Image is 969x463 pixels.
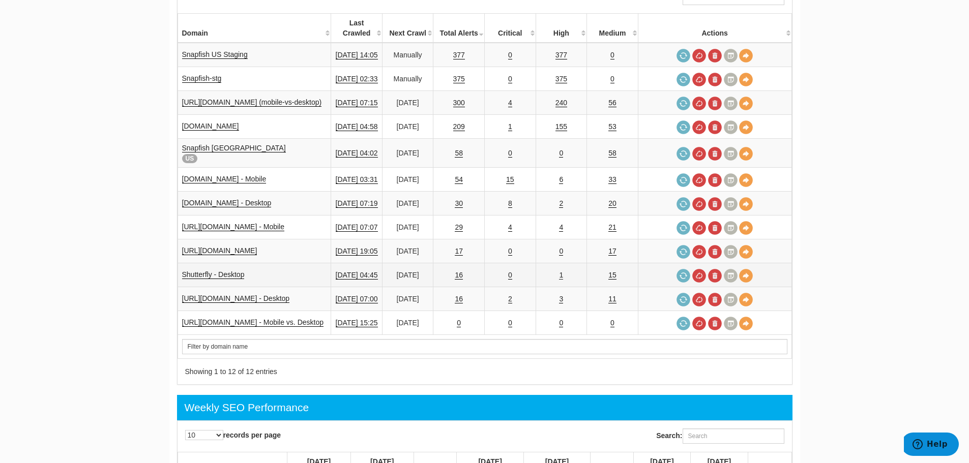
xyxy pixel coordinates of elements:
[677,269,690,283] a: Request a crawl
[455,271,463,280] a: 16
[382,115,433,139] td: [DATE]
[708,173,722,187] a: Delete most recent audit
[610,319,614,327] a: 0
[739,73,753,86] a: View Domain Overview
[708,73,722,86] a: Delete most recent audit
[336,319,378,327] a: [DATE] 15:25
[455,295,463,303] a: 16
[508,51,512,59] a: 0
[724,221,738,235] a: Crawl History
[508,149,512,158] a: 0
[677,293,690,306] a: Request a crawl
[433,14,485,43] th: Total Alerts: activate to sort column ascending
[382,239,433,263] td: [DATE]
[559,223,563,232] a: 4
[608,295,616,303] a: 11
[692,97,706,110] a: Cancel in-progress audit
[185,430,223,440] select: records per page
[724,317,738,330] a: Crawl History
[692,120,706,134] a: Cancel in-progress audit
[382,67,433,91] td: Manually
[724,120,738,134] a: Crawl History
[692,245,706,259] a: Cancel in-progress audit
[185,430,281,440] label: records per page
[336,223,378,232] a: [DATE] 07:07
[739,317,753,330] a: View Domain Overview
[677,49,690,63] span: Request a crawl
[453,51,465,59] a: 377
[508,319,512,327] a: 0
[608,199,616,208] a: 20
[677,317,690,330] a: Request a crawl
[608,223,616,232] a: 21
[739,245,753,259] a: View Domain Overview
[677,245,690,259] a: Request a crawl
[336,247,378,256] a: [DATE] 19:05
[677,221,690,235] a: Request a crawl
[185,400,309,415] div: Weekly SEO Performance
[182,98,322,107] a: [URL][DOMAIN_NAME] (mobile-vs-desktop)
[182,294,290,303] a: [URL][DOMAIN_NAME] - Desktop
[708,245,722,259] a: Delete most recent audit
[677,73,690,86] span: Request a crawl
[608,175,616,184] a: 33
[677,97,690,110] a: Request a crawl
[739,269,753,283] a: View Domain Overview
[724,73,738,86] a: Crawl History
[739,221,753,235] a: View Domain Overview
[508,99,512,107] a: 4
[453,99,465,107] a: 300
[739,120,753,134] a: View Domain Overview
[904,433,959,458] iframe: Opens a widget where you can find more information
[453,75,465,83] a: 375
[708,197,722,211] a: Delete most recent audit
[555,51,567,59] a: 377
[182,122,239,131] a: [DOMAIN_NAME]
[724,147,738,161] a: Crawl History
[382,263,433,287] td: [DATE]
[708,269,722,283] a: Delete most recent audit
[555,99,567,107] a: 240
[683,428,784,444] input: Search:
[638,14,791,43] th: Actions: activate to sort column ascending
[677,120,690,134] a: Request a crawl
[182,339,787,354] input: Search
[559,149,563,158] a: 0
[182,175,267,183] a: [DOMAIN_NAME] - Mobile
[178,14,331,43] th: Domain: activate to sort column ascending
[182,223,284,231] a: [URL][DOMAIN_NAME] - Mobile
[182,50,248,59] a: Snapfish US Staging
[508,75,512,83] a: 0
[587,14,638,43] th: Medium: activate to sort column descending
[508,247,512,256] a: 0
[739,97,753,110] a: View Domain Overview
[336,75,378,83] a: [DATE] 02:33
[484,14,536,43] th: Critical: activate to sort column descending
[382,43,433,67] td: Manually
[739,173,753,187] a: View Domain Overview
[182,154,198,163] span: US
[506,175,514,184] a: 15
[610,51,614,59] a: 0
[182,246,257,255] a: [URL][DOMAIN_NAME]
[185,366,472,377] div: Showing 1 to 12 of 12 entries
[336,149,378,158] a: [DATE] 04:02
[559,319,563,327] a: 0
[336,99,378,107] a: [DATE] 07:15
[739,147,753,161] a: View Domain Overview
[692,147,706,161] a: Cancel in-progress audit
[336,295,378,303] a: [DATE] 07:00
[692,221,706,235] a: Cancel in-progress audit
[536,14,587,43] th: High: activate to sort column descending
[382,168,433,192] td: [DATE]
[608,122,616,131] a: 53
[708,49,722,63] a: Delete most recent audit
[455,175,463,184] a: 54
[692,173,706,187] a: Cancel in-progress audit
[708,293,722,306] a: Delete most recent audit
[656,428,784,444] label: Search:
[739,197,753,211] a: View Domain Overview
[336,199,378,208] a: [DATE] 07:19
[708,317,722,330] a: Delete most recent audit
